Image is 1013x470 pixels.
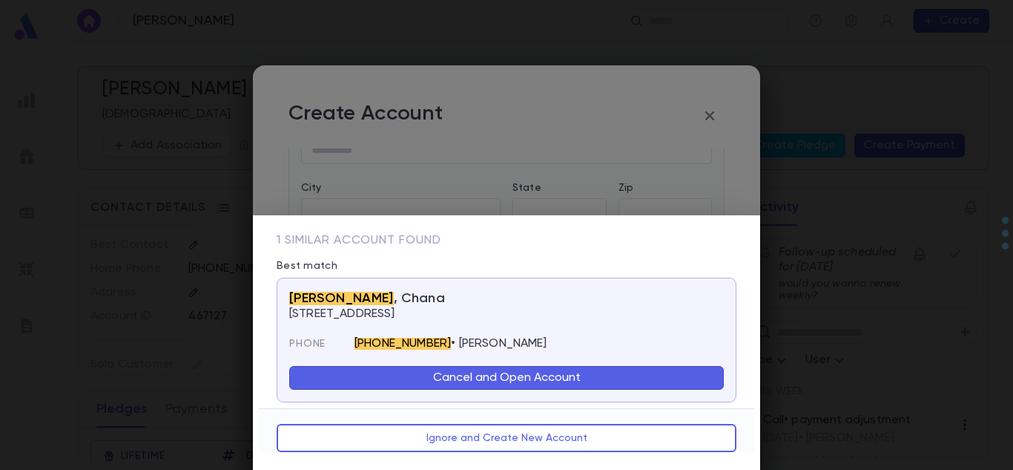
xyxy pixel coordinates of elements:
mark: [PHONE_NUMBER] [354,338,451,350]
p: Best match [277,260,736,278]
p: [STREET_ADDRESS] [289,307,724,322]
mark: [PERSON_NAME] [289,292,394,305]
button: Cancel and Open Account [289,366,724,390]
span: , Chana [289,290,445,307]
button: Ignore and Create New Account [277,424,736,452]
p: • [PERSON_NAME] [354,336,547,351]
span: Phone [289,338,343,350]
span: 1 similar account found [277,235,441,247]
